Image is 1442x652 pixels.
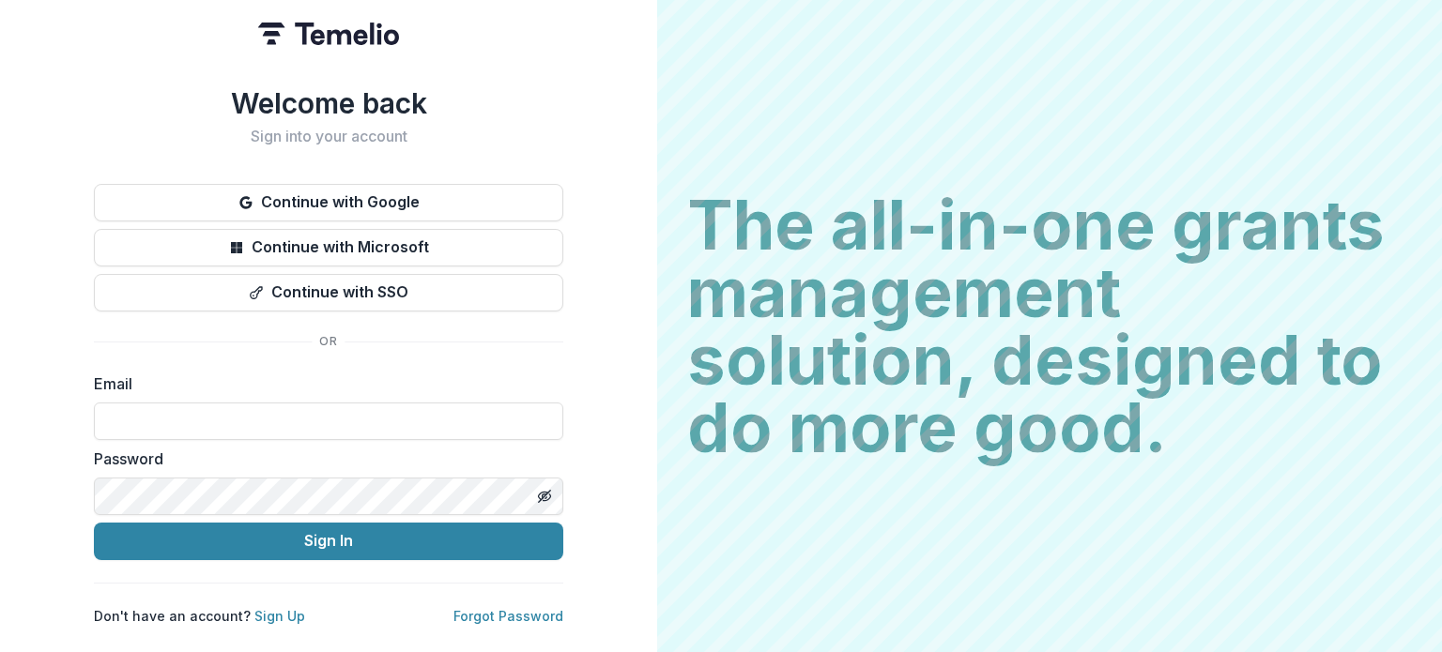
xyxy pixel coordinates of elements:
[94,184,563,221] button: Continue with Google
[94,128,563,145] h2: Sign into your account
[94,229,563,266] button: Continue with Microsoft
[94,523,563,560] button: Sign In
[453,608,563,624] a: Forgot Password
[529,481,560,511] button: Toggle password visibility
[94,447,552,470] label: Password
[258,23,399,45] img: Temelio
[94,606,305,626] p: Don't have an account?
[94,274,563,311] button: Continue with SSO
[94,372,552,395] label: Email
[94,86,563,120] h1: Welcome back
[254,608,305,624] a: Sign Up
